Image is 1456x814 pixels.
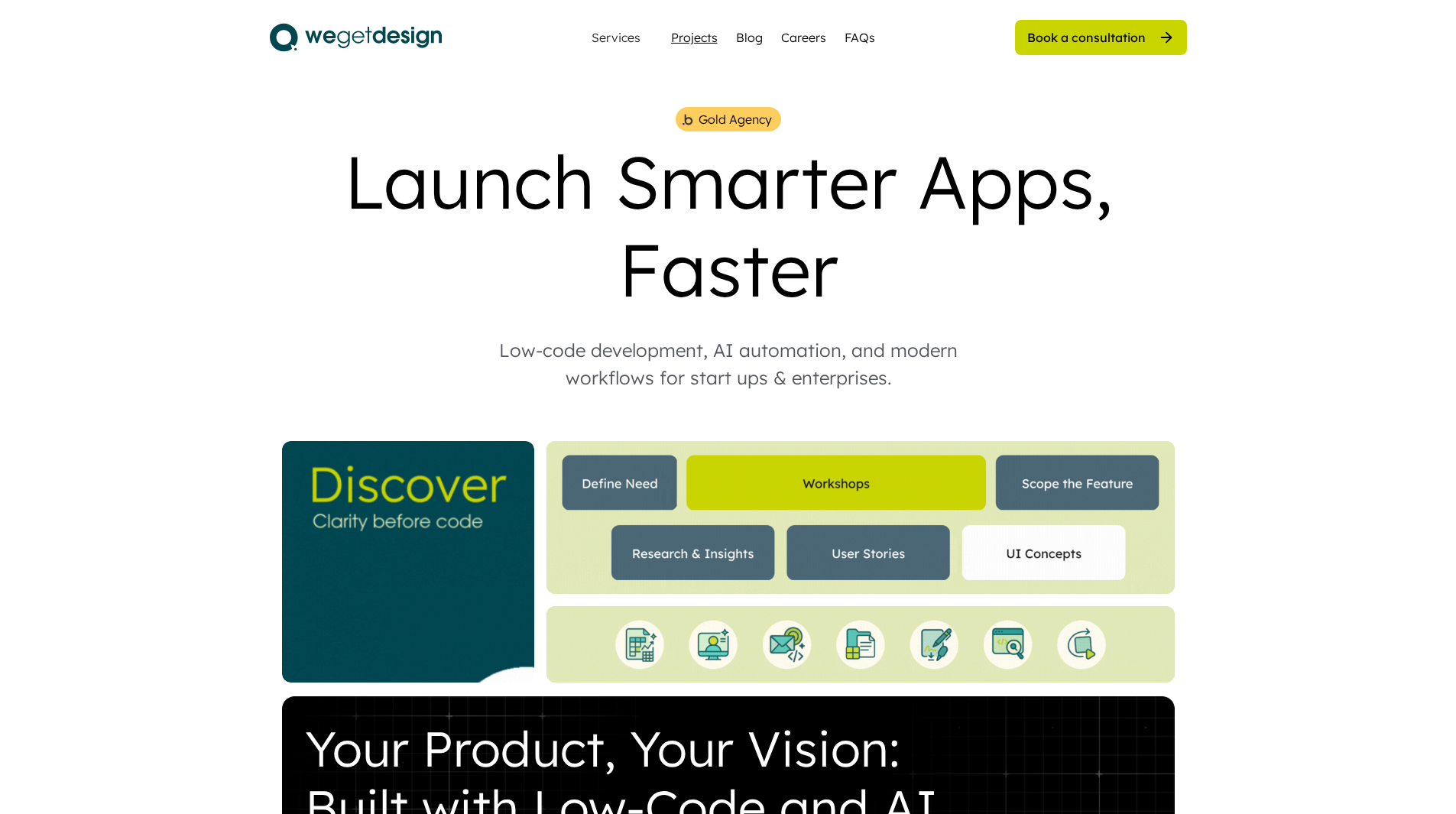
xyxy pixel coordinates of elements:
[282,441,534,683] img: _Website%20Square%20V2%20%282%29.gif
[671,28,718,47] a: Projects
[699,110,772,128] div: Gold Agency
[1027,29,1146,46] div: Book a consultation
[681,112,694,127] img: bubble%201.png
[585,31,647,44] div: Services
[469,336,988,391] div: Low-code development, AI automation, and modern workflows for start ups & enterprises.
[546,606,1175,683] img: Bottom%20Landing%20%281%29.gif
[270,18,442,57] img: logo.svg
[736,28,763,47] a: Blog
[546,441,1175,594] img: Website%20Landing%20%284%29.gif
[845,28,875,47] a: FAQs
[781,28,826,47] a: Careers
[270,138,1187,313] div: Launch Smarter Apps, Faster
